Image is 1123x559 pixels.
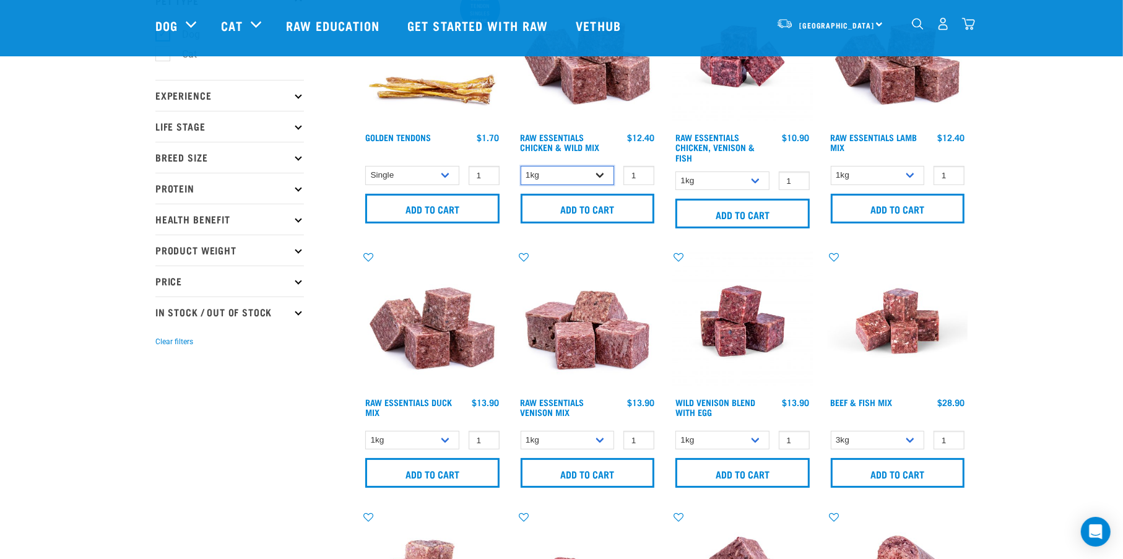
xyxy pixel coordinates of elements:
[274,1,395,50] a: Raw Education
[155,297,304,327] p: In Stock / Out Of Stock
[831,400,893,404] a: Beef & Fish Mix
[469,166,500,185] input: 1
[162,46,202,62] label: Cat
[783,132,810,142] div: $10.90
[365,400,452,414] a: Raw Essentials Duck Mix
[675,135,755,159] a: Raw Essentials Chicken, Venison & Fish
[962,17,975,30] img: home-icon@2x.png
[469,431,500,450] input: 1
[937,17,950,30] img: user.png
[521,400,584,414] a: Raw Essentials Venison Mix
[623,431,654,450] input: 1
[912,18,924,30] img: home-icon-1@2x.png
[627,132,654,142] div: $12.40
[155,336,193,347] button: Clear filters
[365,458,500,488] input: Add to cart
[937,132,965,142] div: $12.40
[627,397,654,407] div: $13.90
[155,16,178,35] a: Dog
[155,235,304,266] p: Product Weight
[155,111,304,142] p: Life Stage
[831,135,917,149] a: Raw Essentials Lamb Mix
[779,171,810,191] input: 1
[799,23,874,27] span: [GEOGRAPHIC_DATA]
[155,142,304,173] p: Breed Size
[155,266,304,297] p: Price
[365,194,500,223] input: Add to cart
[934,431,965,450] input: 1
[831,194,965,223] input: Add to cart
[776,18,793,29] img: van-moving.png
[623,166,654,185] input: 1
[828,251,968,391] img: Beef Mackerel 1
[221,16,242,35] a: Cat
[779,431,810,450] input: 1
[675,199,810,228] input: Add to cart
[783,397,810,407] div: $13.90
[521,135,600,149] a: Raw Essentials Chicken & Wild Mix
[937,397,965,407] div: $28.90
[472,397,500,407] div: $13.90
[155,204,304,235] p: Health Benefit
[521,458,655,488] input: Add to cart
[672,251,813,391] img: Venison Egg 1616
[563,1,636,50] a: Vethub
[362,251,503,391] img: ?1041 RE Lamb Mix 01
[1081,517,1111,547] div: Open Intercom Messenger
[934,166,965,185] input: 1
[831,458,965,488] input: Add to cart
[477,132,500,142] div: $1.70
[155,80,304,111] p: Experience
[675,400,755,414] a: Wild Venison Blend with Egg
[518,251,658,391] img: 1113 RE Venison Mix 01
[365,135,431,139] a: Golden Tendons
[155,173,304,204] p: Protein
[675,458,810,488] input: Add to cart
[521,194,655,223] input: Add to cart
[395,1,563,50] a: Get started with Raw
